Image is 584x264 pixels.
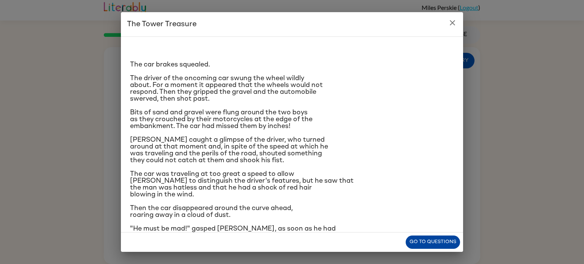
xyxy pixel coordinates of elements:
[445,15,460,30] button: close
[130,205,293,218] span: Then the car disappeared around the curve ahead, roaring away in a cloud of dust.
[130,171,354,198] span: The car was traveling at too great a speed to allow [PERSON_NAME] to distinguish the driver's fea...
[130,225,336,239] span: "He must be mad!" gasped [PERSON_NAME], as soon as he had recovered from his surprise.
[130,61,210,68] span: The car brakes squealed.
[121,12,463,36] h2: The Tower Treasure
[130,136,328,164] span: [PERSON_NAME] caught a glimpse of the driver, who turned around at that moment and, in spite of t...
[130,75,323,102] span: The driver of the oncoming car swung the wheel wildly about. For a moment it appeared that the wh...
[406,236,460,249] button: Go to questions
[130,109,313,130] span: Bits of sand and gravel were flung around the two boys as they crouched by their motorcycles at t...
